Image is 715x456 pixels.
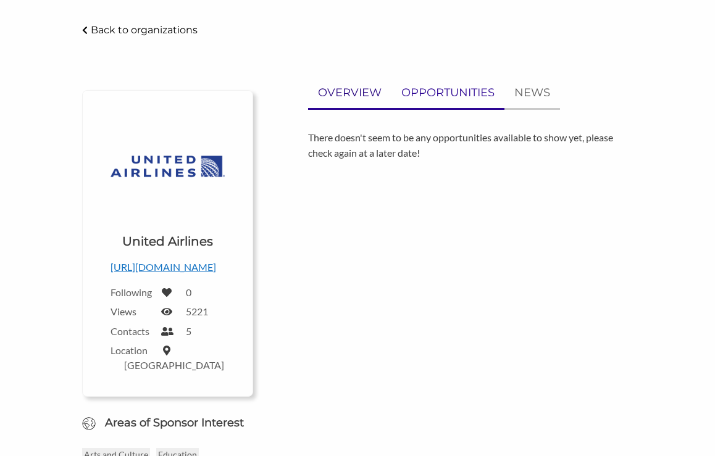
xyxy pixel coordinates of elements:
img: Logo [111,109,225,223]
img: Globe Icon [82,417,95,430]
label: 5 [186,325,191,337]
h1: United Airlines [122,233,213,250]
label: Following [111,286,154,298]
label: Contacts [111,325,154,337]
p: OVERVIEW [318,84,382,102]
label: Views [111,305,154,317]
p: There doesn't seem to be any opportunities available to show yet, please check again at a later d... [308,130,633,161]
h6: Areas of Sponsor Interest [73,415,262,431]
label: 5221 [186,305,208,317]
p: OPPORTUNITIES [401,84,495,102]
p: Back to organizations [91,24,198,36]
p: [URL][DOMAIN_NAME] [111,259,225,275]
label: 0 [186,286,191,298]
label: [GEOGRAPHIC_DATA] [124,359,224,371]
p: NEWS [514,84,550,102]
label: Location [111,344,154,356]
